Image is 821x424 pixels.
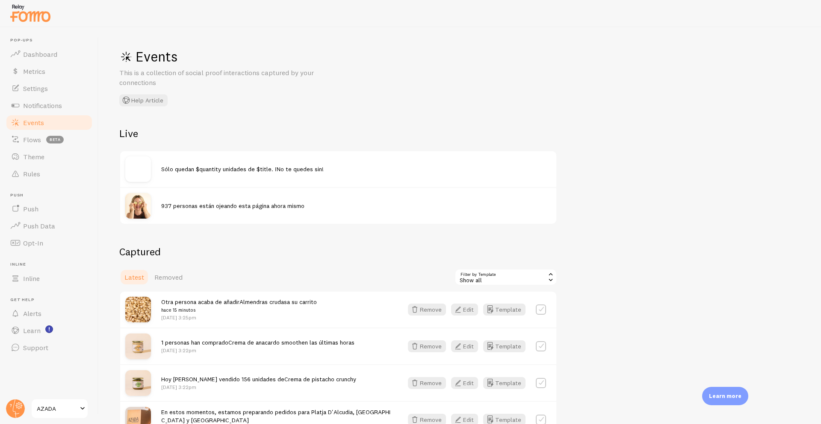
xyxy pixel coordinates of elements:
[408,377,446,389] button: Remove
[149,269,188,286] a: Removed
[23,170,40,178] span: Rules
[119,127,557,140] h2: Live
[5,131,93,148] a: Flows beta
[451,304,483,316] a: Edit
[284,375,356,383] a: Crema de pistacho crunchy
[10,193,93,198] span: Push
[23,84,48,93] span: Settings
[119,68,325,88] p: This is a collection of social proof interactions captured by your connections
[5,63,93,80] a: Metrics
[125,156,151,182] img: no_image.svg
[5,148,93,165] a: Theme
[5,200,93,217] a: Push
[23,309,41,318] span: Alerts
[161,375,356,383] span: Hoy [PERSON_NAME] vendido 156 unidades de
[37,404,77,414] span: AZADA
[161,314,317,321] p: [DATE] 3:25pm
[23,50,57,58] span: Dashboard
[451,340,478,352] button: Edit
[161,347,354,354] p: [DATE] 3:22pm
[23,135,41,144] span: Flows
[5,80,93,97] a: Settings
[451,377,483,389] a: Edit
[5,305,93,322] a: Alerts
[119,269,149,286] a: Latest
[455,269,557,286] div: Show all
[451,340,483,352] a: Edit
[161,298,317,314] span: Otra persona acaba de añadir a su carrito
[10,297,93,303] span: Get Help
[5,270,93,287] a: Inline
[5,234,93,251] a: Opt-In
[125,333,151,359] img: Crema-Anacardo-Smooth-1_small.jpg
[23,152,44,161] span: Theme
[161,339,354,346] span: 1 personas han comprado en las últimas horas
[10,262,93,267] span: Inline
[483,377,526,389] button: Template
[23,101,62,110] span: Notifications
[5,339,93,356] a: Support
[23,343,48,352] span: Support
[23,118,44,127] span: Events
[10,38,93,43] span: Pop-ups
[239,298,287,306] a: Almendras crudas
[5,97,93,114] a: Notifications
[45,325,53,333] svg: <p>Watch New Feature Tutorials!</p>
[119,94,168,106] button: Help Article
[702,387,748,405] div: Learn more
[483,340,526,352] button: Template
[5,114,93,131] a: Events
[161,165,324,173] span: Sólo quedan $quantity unidades de $title. ¡No te quedes sin!
[408,304,446,316] button: Remove
[119,245,557,258] h2: Captured
[161,202,304,210] span: 937 personas están ojeando esta página ahora mismo
[161,306,317,314] small: hace 15 minutos
[119,48,376,65] h1: Events
[23,205,38,213] span: Push
[5,165,93,182] a: Rules
[125,297,151,322] img: Raw_almonds_750g_03.jpg
[5,46,93,63] a: Dashboard
[161,383,356,391] p: [DATE] 3:22pm
[5,217,93,234] a: Push Data
[31,398,89,419] a: AZADA
[709,392,741,400] p: Learn more
[23,326,41,335] span: Learn
[9,2,52,24] img: fomo-relay-logo-orange.svg
[161,408,390,424] span: En estos momentos, estamos preparando pedidos para Platja D'Alcudia, [GEOGRAPHIC_DATA] y [GEOGRAP...
[408,340,446,352] button: Remove
[46,136,64,143] span: beta
[125,370,151,396] img: Crema-Pistacho-Crunchy-1-2_small.jpg
[23,239,43,247] span: Opt-In
[23,222,55,230] span: Push Data
[124,273,144,281] span: Latest
[5,322,93,339] a: Learn
[451,377,478,389] button: Edit
[125,193,151,219] img: ZXDNCjPCRqqDUaZr3cDT
[483,304,526,316] button: Template
[451,304,478,316] button: Edit
[154,273,183,281] span: Removed
[228,339,301,346] a: Crema de anacardo smooth
[23,274,40,283] span: Inline
[23,67,45,76] span: Metrics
